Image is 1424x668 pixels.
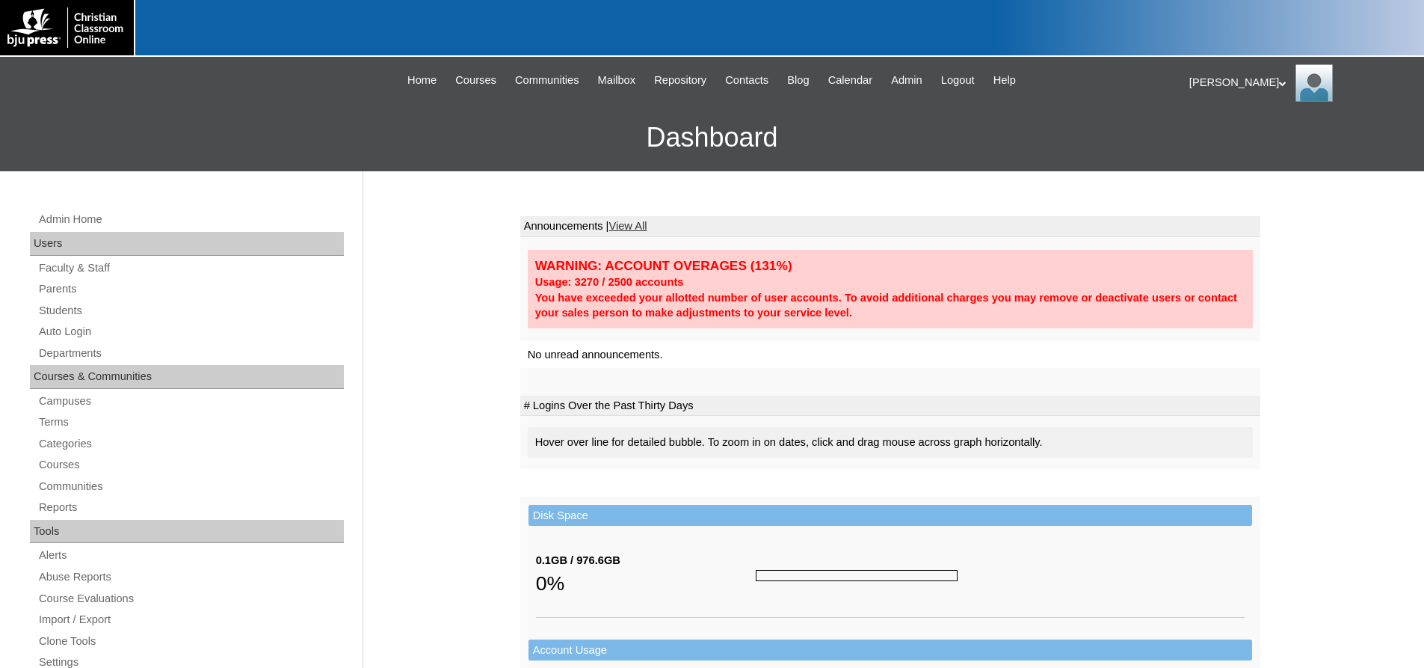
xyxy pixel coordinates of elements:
[536,569,756,598] div: 0%
[400,72,444,89] a: Home
[37,568,344,586] a: Abuse Reports
[37,546,344,565] a: Alerts
[528,640,1252,661] td: Account Usage
[37,210,344,229] a: Admin Home
[520,396,1260,417] td: # Logins Over the Past Thirty Days
[37,435,344,453] a: Categories
[536,553,756,569] div: 0.1GB / 976.6GB
[993,72,1016,89] span: Help
[891,72,922,89] span: Admin
[1189,64,1409,102] div: [PERSON_NAME]
[520,341,1260,369] td: No unread announcements.
[884,72,930,89] a: Admin
[608,220,647,232] a: View All
[7,7,126,48] img: logo-white.png
[941,72,975,89] span: Logout
[30,232,344,256] div: Users
[654,72,706,89] span: Repository
[528,427,1253,458] div: Hover over line for detailed bubble. To zoom in on dates, click and drag mouse across graph horiz...
[455,72,496,89] span: Courses
[1295,64,1333,102] img: Karen Lawton
[528,505,1252,527] td: Disk Space
[934,72,982,89] a: Logout
[508,72,587,89] a: Communities
[591,72,644,89] a: Mailbox
[780,72,816,89] a: Blog
[535,276,684,288] strong: Usage: 3270 / 2500 accounts
[37,392,344,411] a: Campuses
[787,72,809,89] span: Blog
[647,72,714,89] a: Repository
[37,413,344,432] a: Terms
[448,72,504,89] a: Courses
[725,72,768,89] span: Contacts
[821,72,880,89] a: Calendar
[37,477,344,496] a: Communities
[407,72,437,89] span: Home
[37,610,344,629] a: Import / Export
[828,72,872,89] span: Calendar
[515,72,579,89] span: Communities
[535,290,1245,321] div: You have exceeded your allotted number of user accounts. To avoid additional charges you may remo...
[37,322,344,341] a: Auto Login
[37,280,344,298] a: Parents
[30,520,344,544] div: Tools
[37,632,344,651] a: Clone Tools
[37,344,344,363] a: Departments
[30,365,344,389] div: Courses & Communities
[986,72,1023,89] a: Help
[520,216,1260,237] td: Announcements |
[37,301,344,320] a: Students
[37,498,344,517] a: Reports
[718,72,776,89] a: Contacts
[37,589,344,608] a: Course Evaluations
[535,257,1245,275] div: WARNING: ACCOUNT OVERAGES (131%)
[37,259,344,278] a: Faculty & Staff
[7,104,1417,171] h3: Dashboard
[37,456,344,474] a: Courses
[598,72,636,89] span: Mailbox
